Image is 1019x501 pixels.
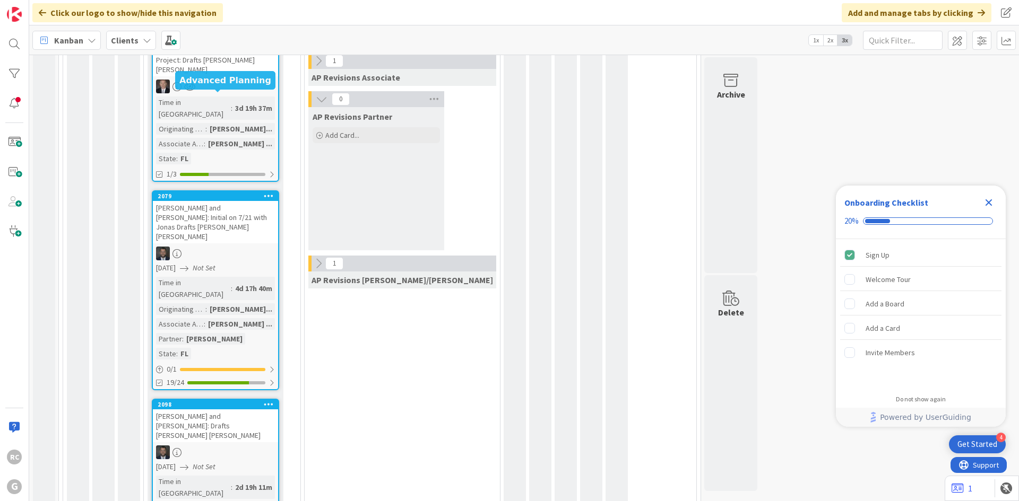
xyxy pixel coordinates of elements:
[156,348,176,359] div: State
[184,333,245,345] div: [PERSON_NAME]
[167,377,184,388] span: 19/24
[232,283,275,294] div: 4d 17h 40m
[176,153,178,164] span: :
[840,341,1001,364] div: Invite Members is incomplete.
[231,283,232,294] span: :
[22,2,48,14] span: Support
[7,479,22,494] div: G
[844,216,859,226] div: 20%
[844,216,997,226] div: Checklist progress: 20%
[325,130,359,140] span: Add Card...
[156,96,231,120] div: Time in [GEOGRAPHIC_DATA]
[179,75,271,85] h5: Advanced Planning
[840,268,1001,291] div: Welcome Tour is incomplete.
[207,303,275,315] div: [PERSON_NAME]...
[156,476,231,499] div: Time in [GEOGRAPHIC_DATA]
[837,35,852,46] span: 3x
[153,191,278,243] div: 2079[PERSON_NAME] and [PERSON_NAME]: Initial on 7/21 with Jonas Drafts [PERSON_NAME] [PERSON_NAME]
[896,395,946,403] div: Do not show again
[156,153,176,164] div: State
[313,111,392,122] span: AP Revisions Partner
[717,88,745,101] div: Archive
[176,348,178,359] span: :
[156,262,176,274] span: [DATE]
[7,450,22,464] div: RC
[158,192,278,200] div: 2079
[178,348,191,359] div: FL
[866,273,911,286] div: Welcome Tour
[957,439,997,450] div: Get Started
[232,102,275,114] div: 3d 19h 37m
[156,461,176,472] span: [DATE]
[207,123,275,135] div: [PERSON_NAME]...
[153,409,278,442] div: [PERSON_NAME] and [PERSON_NAME]: Drafts [PERSON_NAME] [PERSON_NAME]
[153,201,278,243] div: [PERSON_NAME] and [PERSON_NAME]: Initial on 7/21 with Jonas Drafts [PERSON_NAME] [PERSON_NAME]
[866,297,904,310] div: Add a Board
[866,322,900,335] div: Add a Card
[880,411,971,424] span: Powered by UserGuiding
[312,275,493,285] span: AP Revisions Brad/Jonas
[156,318,204,330] div: Associate Assigned
[158,401,278,408] div: 2098
[205,303,207,315] span: :
[153,445,278,459] div: JW
[156,445,170,459] img: JW
[718,306,744,319] div: Delete
[153,191,278,201] div: 2079
[840,317,1001,340] div: Add a Card is incomplete.
[153,363,278,376] div: 0/1
[836,239,1006,388] div: Checklist items
[153,34,278,76] div: [PERSON_NAME] and [PERSON_NAME]: Promissory Note Project: Drafts [PERSON_NAME] [PERSON_NAME]
[996,433,1006,442] div: 4
[156,247,170,260] img: JW
[156,303,205,315] div: Originating Attorney
[312,72,400,83] span: AP Revisions Associate
[232,481,275,493] div: 2d 19h 11m
[153,247,278,260] div: JW
[152,23,279,182] a: [PERSON_NAME] and [PERSON_NAME]: Promissory Note Project: Drafts [PERSON_NAME] [PERSON_NAME]BGTim...
[809,35,823,46] span: 1x
[836,186,1006,427] div: Checklist Container
[231,102,232,114] span: :
[156,138,204,150] div: Associate Assigned
[193,263,215,273] i: Not Set
[178,153,191,164] div: FL
[156,333,182,345] div: Partner
[205,318,275,330] div: [PERSON_NAME] ...
[205,123,207,135] span: :
[182,333,184,345] span: :
[325,55,343,67] span: 1
[7,7,22,22] img: Visit kanbanzone.com
[952,482,972,495] a: 1
[866,249,890,261] div: Sign Up
[823,35,837,46] span: 2x
[153,80,278,93] div: BG
[980,194,997,211] div: Close Checklist
[153,400,278,409] div: 2098
[167,364,177,375] span: 0 / 1
[844,196,928,209] div: Onboarding Checklist
[863,31,943,50] input: Quick Filter...
[325,257,343,270] span: 1
[332,93,350,106] span: 0
[841,408,1000,427] a: Powered by UserGuiding
[840,292,1001,315] div: Add a Board is incomplete.
[204,138,205,150] span: :
[842,3,991,22] div: Add and manage tabs by clicking
[111,35,139,46] b: Clients
[836,408,1006,427] div: Footer
[156,80,170,93] img: BG
[167,169,177,180] span: 1/3
[840,243,1001,267] div: Sign Up is complete.
[156,277,231,300] div: Time in [GEOGRAPHIC_DATA]
[54,34,83,47] span: Kanban
[866,346,915,359] div: Invite Members
[231,481,232,493] span: :
[949,435,1006,453] div: Open Get Started checklist, remaining modules: 4
[153,400,278,442] div: 2098[PERSON_NAME] and [PERSON_NAME]: Drafts [PERSON_NAME] [PERSON_NAME]
[32,3,223,22] div: Click our logo to show/hide this navigation
[205,138,275,150] div: [PERSON_NAME] ...
[193,462,215,471] i: Not Set
[156,123,205,135] div: Originating Attorney
[204,318,205,330] span: :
